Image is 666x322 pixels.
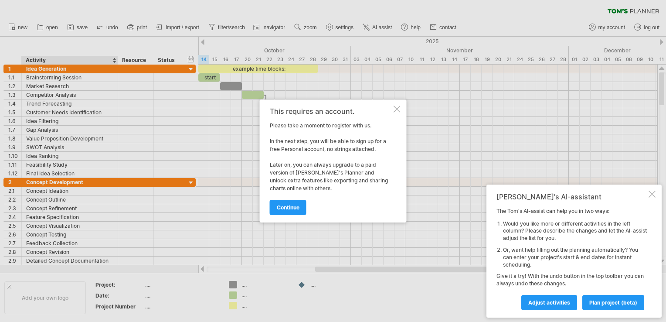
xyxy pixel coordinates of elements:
[277,204,299,211] span: continue
[503,247,647,268] li: Or, want help filling out the planning automatically? You can enter your project's start & end da...
[582,295,644,310] a: plan project (beta)
[270,107,392,115] div: This requires an account.
[496,192,647,201] div: [PERSON_NAME]'s AI-assistant
[270,107,392,215] div: Please take a moment to register with us. In the next step, you will be able to sign up for a fre...
[503,220,647,242] li: Would you like more or different activities in the left column? Please describe the changes and l...
[528,299,570,306] span: Adjust activities
[521,295,577,310] a: Adjust activities
[270,200,306,215] a: continue
[496,208,647,310] div: The Tom's AI-assist can help you in two ways: Give it a try! With the undo button in the top tool...
[589,299,637,306] span: plan project (beta)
